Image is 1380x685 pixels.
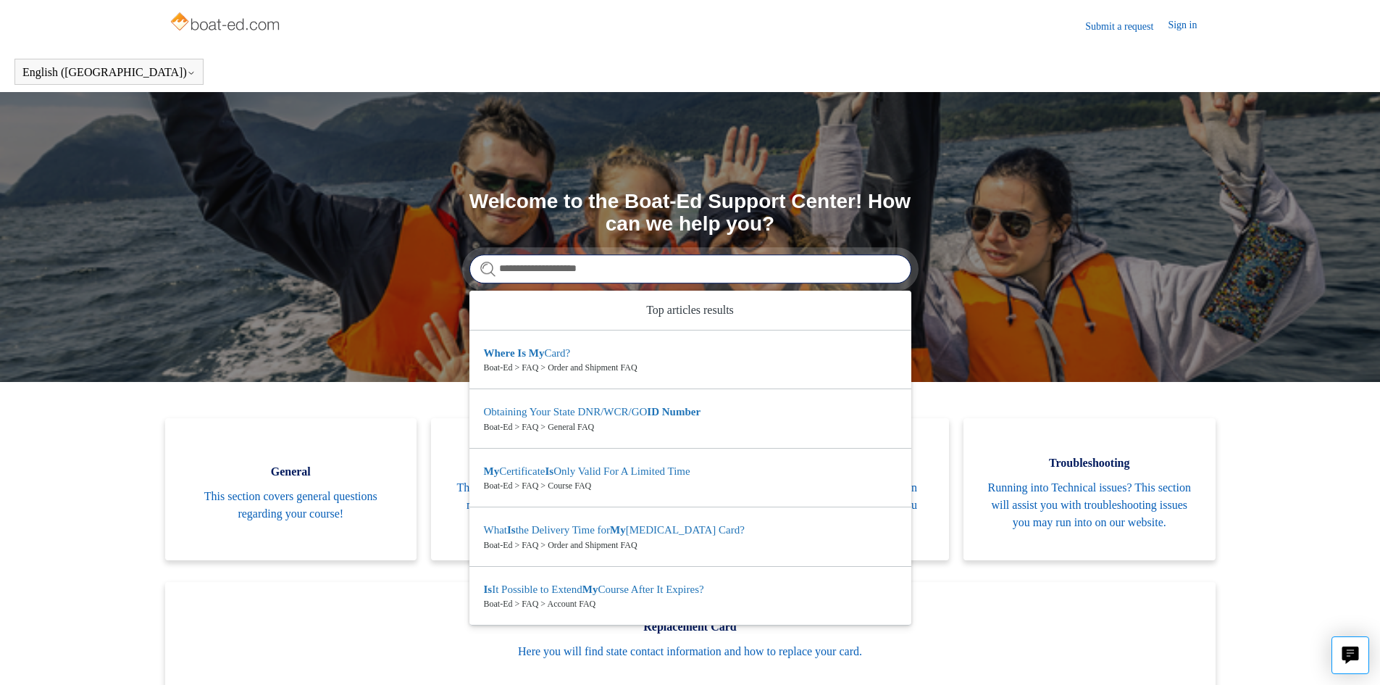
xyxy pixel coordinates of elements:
zd-autocomplete-title-multibrand: Suggested result 1 Where Is My Card? [484,347,571,362]
span: Running into Technical issues? This section will assist you with troubleshooting issues you may r... [985,479,1194,531]
zd-autocomplete-title-multibrand: Suggested result 5 Is It Possible to Extend My Course After It Expires? [484,584,704,598]
zd-autocomplete-title-multibrand: Suggested result 3 My Certificate Is Only Valid For A Limited Time [484,465,690,480]
span: Troubleshooting [985,454,1194,472]
h1: Welcome to the Boat-Ed Support Center! How can we help you? [469,191,911,236]
em: Number [662,406,701,418]
img: Boat-Ed Help Center home page [169,9,284,38]
span: This section covers general questions regarding your course! [187,488,396,523]
em: My [610,524,626,536]
input: Search [469,254,911,283]
button: English ([GEOGRAPHIC_DATA]) [22,66,196,79]
a: FAQ This section will answer questions that you may have that have already been asked before! [431,418,683,560]
em: Is [517,347,526,359]
em: ID [647,406,659,418]
a: Sign in [1168,17,1211,35]
em: Is [545,465,553,477]
em: My [484,465,500,477]
span: General [187,463,396,481]
zd-autocomplete-title-multibrand: Suggested result 4 What Is the Delivery Time for My Boating Card? [484,524,745,539]
em: Where [484,347,515,359]
zd-autocomplete-breadcrumbs-multibrand: Boat-Ed > FAQ > Order and Shipment FAQ [484,361,897,374]
span: This section will answer questions that you may have that have already been asked before! [453,479,661,531]
zd-autocomplete-title-multibrand: Suggested result 2 Obtaining Your State DNR/WCR/GO ID Number [484,406,701,420]
em: Is [507,524,516,536]
span: Here you will find state contact information and how to replace your card. [187,643,1194,660]
a: General This section covers general questions regarding your course! [165,418,417,560]
a: Submit a request [1085,19,1168,34]
zd-autocomplete-breadcrumbs-multibrand: Boat-Ed > FAQ > Account FAQ [484,597,897,610]
a: Troubleshooting Running into Technical issues? This section will assist you with troubleshooting ... [963,418,1216,560]
zd-autocomplete-header: Top articles results [469,291,911,331]
span: Replacement Card [187,618,1194,636]
zd-autocomplete-breadcrumbs-multibrand: Boat-Ed > FAQ > General FAQ [484,420,897,433]
em: My [529,347,545,359]
zd-autocomplete-breadcrumbs-multibrand: Boat-Ed > FAQ > Course FAQ [484,479,897,492]
button: Live chat [1331,636,1369,674]
em: My [582,584,598,595]
em: Is [484,584,493,595]
zd-autocomplete-breadcrumbs-multibrand: Boat-Ed > FAQ > Order and Shipment FAQ [484,539,897,552]
span: FAQ [453,454,661,472]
